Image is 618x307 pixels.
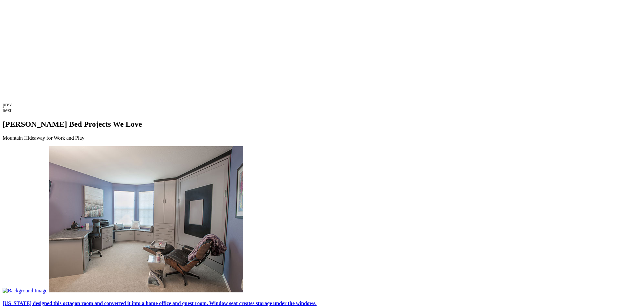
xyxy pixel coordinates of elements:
[3,146,615,306] a: Image of guest room with murphy bed
[3,108,615,113] div: next
[3,120,615,129] h2: [PERSON_NAME] Bed Projects We Love
[3,135,615,141] p: Mountain Hideaway for Work and Play
[3,301,615,306] h4: [US_STATE] designed this octagon room and converted it into a home office and guest room. Window ...
[3,288,47,294] img: Background Image
[3,102,615,108] div: prev
[49,146,243,292] img: guest room with murphy bed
